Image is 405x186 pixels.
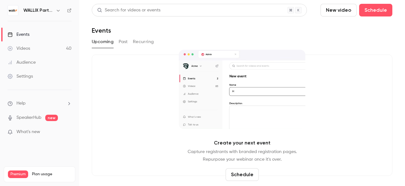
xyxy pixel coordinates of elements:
div: Videos [8,45,30,52]
div: Audience [8,59,36,66]
button: New video [321,4,357,16]
div: Events [8,31,29,38]
span: Plan usage [32,172,71,177]
div: Search for videos or events [97,7,160,14]
span: Help [16,100,26,107]
li: help-dropdown-opener [8,100,72,107]
p: Create your next event [214,139,271,147]
span: new [45,115,58,121]
button: Upcoming [92,37,114,47]
h6: WALLIX Partners Channel [23,7,53,14]
span: What's new [16,129,40,135]
div: Settings [8,73,33,80]
a: SpeakerHub [16,114,41,121]
button: Schedule [359,4,392,16]
button: Recurring [133,37,154,47]
button: Schedule [226,168,259,181]
img: WALLIX Partners Channel [8,5,18,16]
p: Capture registrants with branded registration pages. Repurpose your webinar once it's over. [188,148,297,163]
h1: Events [92,27,111,34]
button: Past [119,37,128,47]
span: Premium [8,170,28,178]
